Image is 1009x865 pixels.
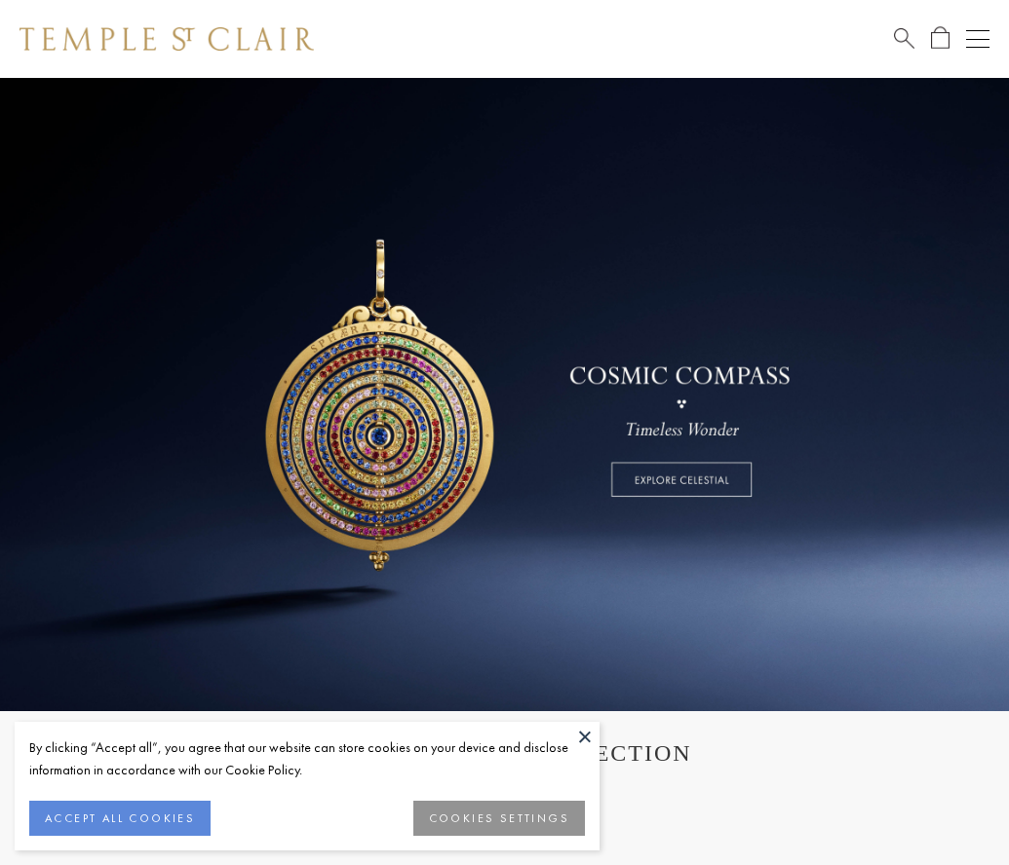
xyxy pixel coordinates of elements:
div: By clicking “Accept all”, you agree that our website can store cookies on your device and disclos... [29,736,585,781]
a: Search [894,26,914,51]
img: Temple St. Clair [19,27,314,51]
button: COOKIES SETTINGS [413,801,585,836]
button: Open navigation [966,27,990,51]
a: Open Shopping Bag [931,26,950,51]
button: ACCEPT ALL COOKIES [29,801,211,836]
